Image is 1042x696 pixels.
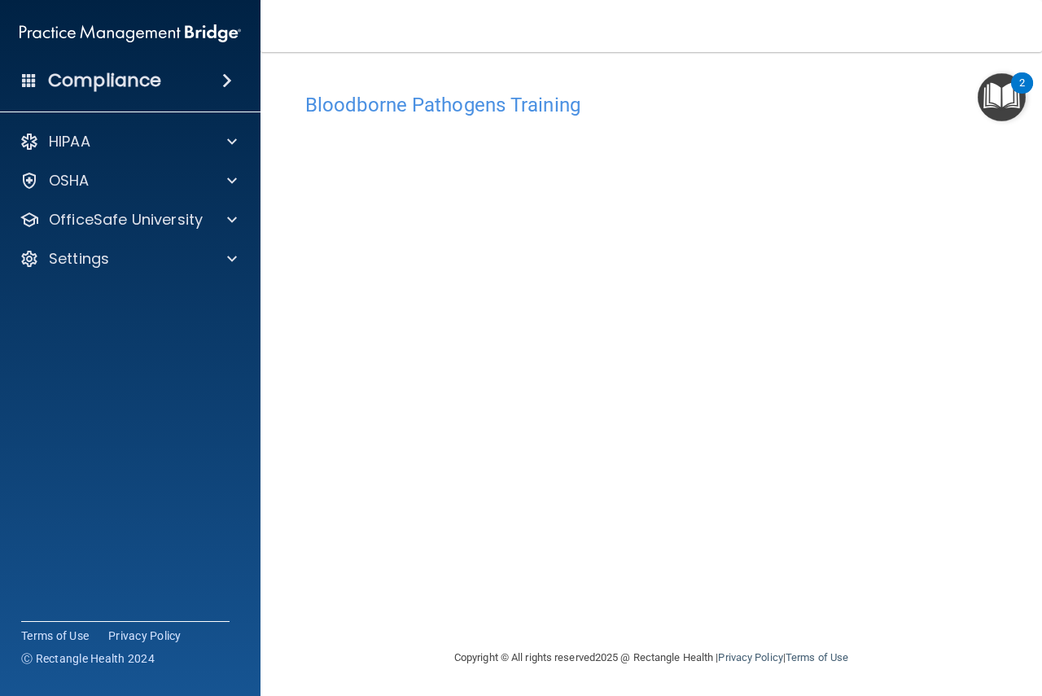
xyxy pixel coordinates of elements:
[978,73,1026,121] button: Open Resource Center, 2 new notifications
[20,17,241,50] img: PMB logo
[786,651,848,663] a: Terms of Use
[49,210,203,230] p: OfficeSafe University
[48,69,161,92] h4: Compliance
[20,210,237,230] a: OfficeSafe University
[20,249,237,269] a: Settings
[20,132,237,151] a: HIPAA
[1019,83,1025,104] div: 2
[21,650,155,667] span: Ⓒ Rectangle Health 2024
[305,125,997,625] iframe: bbp
[49,132,90,151] p: HIPAA
[305,94,997,116] h4: Bloodborne Pathogens Training
[354,632,948,684] div: Copyright © All rights reserved 2025 @ Rectangle Health | |
[49,249,109,269] p: Settings
[21,628,89,644] a: Terms of Use
[20,171,237,190] a: OSHA
[108,628,182,644] a: Privacy Policy
[49,171,90,190] p: OSHA
[718,651,782,663] a: Privacy Policy
[961,584,1022,646] iframe: Drift Widget Chat Controller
